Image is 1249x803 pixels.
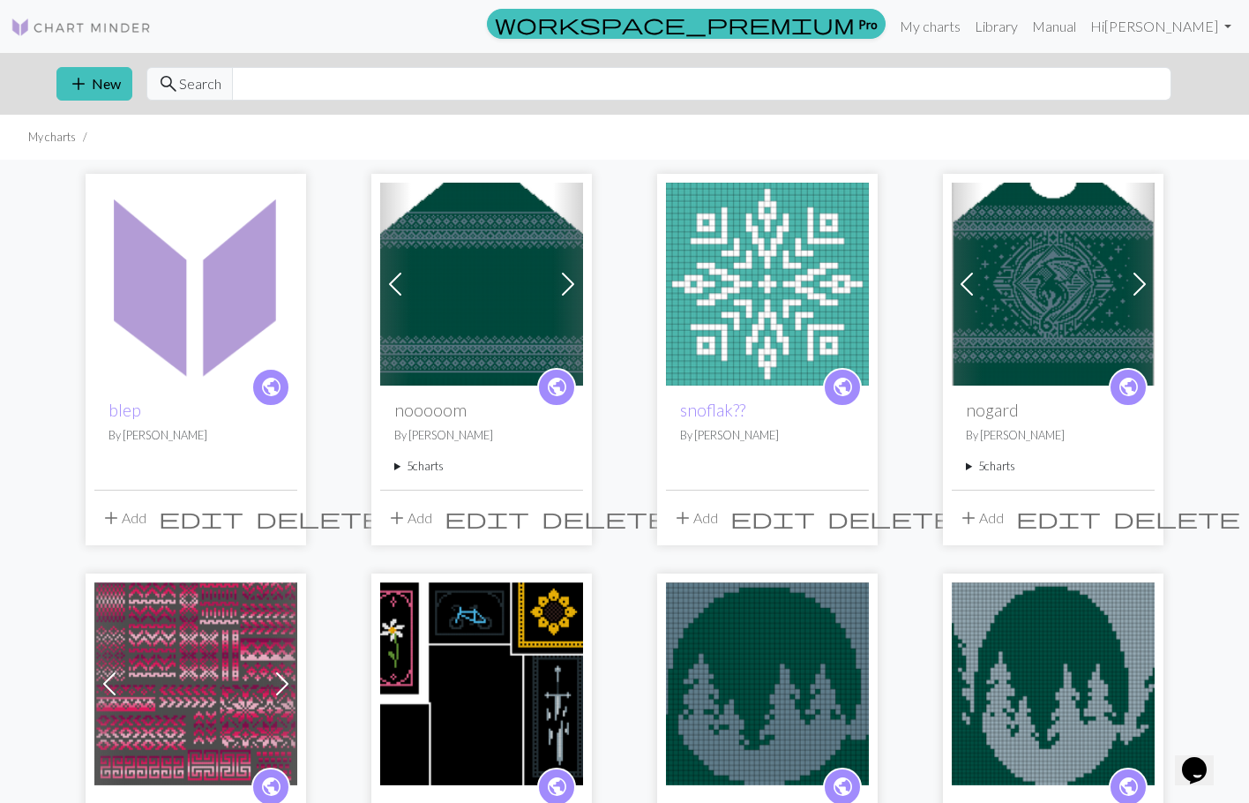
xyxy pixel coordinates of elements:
span: search [158,71,179,96]
img: Screen Shot 2024-09-27 at 21.14.26.png [666,582,869,785]
img: moon back [380,183,583,386]
p: By [PERSON_NAME] [966,427,1141,444]
a: snoflak?? [680,400,745,420]
span: add [386,506,408,530]
a: Pro [487,9,886,39]
img: tapestry? [380,582,583,785]
a: public [1109,368,1148,407]
a: Screen Shot 2024-09-27 at 21.14.26.png [952,673,1155,690]
span: edit [730,506,815,530]
i: public [546,370,568,405]
span: add [68,71,89,96]
span: public [832,773,854,800]
img: Logo [11,17,152,38]
span: workspace_premium [495,11,855,36]
button: Add [94,501,153,535]
span: public [1118,773,1140,800]
a: Hi[PERSON_NAME] [1083,9,1238,44]
img: colorwork patterns of interest [94,582,297,785]
button: Edit [1010,501,1107,535]
button: Delete [535,501,675,535]
span: delete [542,506,669,530]
summary: 5charts [394,458,569,475]
button: Delete [250,501,389,535]
button: Delete [1107,501,1246,535]
span: public [546,773,568,800]
a: snoflak?? [666,274,869,290]
h2: nogard [966,400,1141,420]
button: Edit [153,501,250,535]
span: delete [256,506,383,530]
a: moon back [380,274,583,290]
button: Edit [724,501,821,535]
img: Screen Shot 2024-09-27 at 21.14.26.png [952,582,1155,785]
summary: 5charts [966,458,1141,475]
button: Edit [438,501,535,535]
a: My charts [893,9,968,44]
a: nogard front [952,274,1155,290]
p: By [PERSON_NAME] [394,427,569,444]
span: public [832,373,854,401]
span: delete [827,506,954,530]
span: public [260,773,282,800]
img: nogard front [952,183,1155,386]
a: Manual [1025,9,1083,44]
button: Add [666,501,724,535]
img: snoflak?? [666,183,869,386]
span: edit [445,506,529,530]
span: public [1118,373,1140,401]
a: colorwork patterns of interest [94,673,297,690]
img: blep [94,183,297,386]
button: Add [380,501,438,535]
span: public [546,373,568,401]
i: public [260,370,282,405]
span: add [958,506,979,530]
a: public [537,368,576,407]
a: public [251,368,290,407]
a: Library [968,9,1025,44]
iframe: chat widget [1175,732,1231,785]
a: Screen Shot 2024-09-27 at 21.14.26.png [666,673,869,690]
i: public [1118,370,1140,405]
span: public [260,373,282,401]
span: edit [1016,506,1101,530]
a: tapestry? [380,673,583,690]
button: New [56,67,132,101]
span: delete [1113,506,1240,530]
a: public [823,368,862,407]
i: Edit [730,507,815,529]
i: Edit [445,507,529,529]
span: Search [179,73,221,94]
p: By [PERSON_NAME] [108,427,283,444]
a: blep [94,274,297,290]
button: Delete [821,501,961,535]
h2: nooooom [394,400,569,420]
i: Edit [159,507,243,529]
i: public [832,370,854,405]
a: blep [108,400,141,420]
span: add [101,506,122,530]
button: Add [952,501,1010,535]
p: By [PERSON_NAME] [680,427,855,444]
li: My charts [28,129,76,146]
span: edit [159,506,243,530]
i: Edit [1016,507,1101,529]
span: add [672,506,693,530]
